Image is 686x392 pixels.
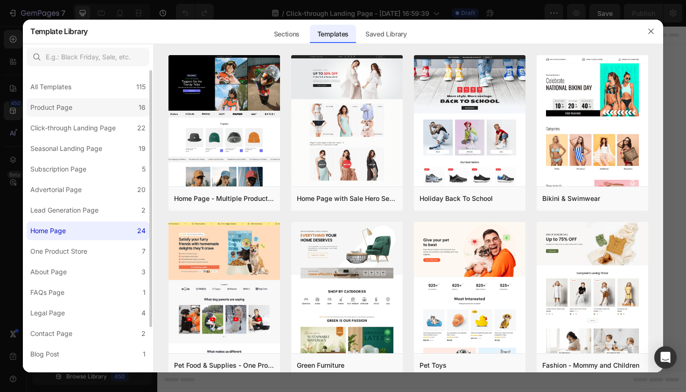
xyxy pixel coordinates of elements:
div: Advertorial Page [30,184,82,195]
div: About Page [30,266,67,278]
div: Legal Page [30,307,65,319]
div: One Product Store [30,246,87,257]
div: 1 [143,349,146,360]
div: 24 [137,225,146,236]
button: Add sections [212,215,276,234]
div: Subscription Page [30,164,86,175]
div: 19 [139,143,146,154]
div: Pet Toys [420,360,447,371]
div: Home Page - Multiple Product - Apparel - Style 4 [174,193,274,204]
div: Templates [310,25,356,43]
div: 3 [141,266,146,278]
div: Contact Page [30,328,72,339]
div: Lead Generation Page [30,205,98,216]
input: E.g.: Black Friday, Sale, etc. [27,48,149,66]
div: Fashion - Mommy and Children [542,360,639,371]
div: Click-through Landing Page [30,122,116,134]
div: Home Page with Sale Hero Section [297,193,397,204]
div: Bikini & Swimwear [542,193,600,204]
div: Pet Food & Supplies - One Product Store [174,360,274,371]
div: 115 [136,81,146,93]
h2: Template Library [30,19,88,43]
div: Saved Library [358,25,414,43]
div: Seasonal Landing Page [30,143,102,154]
div: 16 [139,102,146,113]
div: Blog Post [30,349,59,360]
div: Home Page [30,225,66,236]
div: 5 [142,164,146,175]
div: 2 [141,205,146,216]
div: Start with Generating from URL or image [217,267,343,275]
div: Sections [266,25,307,43]
div: 2 [141,328,146,339]
div: FAQs Page [30,287,64,298]
div: Product Page [30,102,72,113]
div: All Templates [30,81,71,93]
div: Holiday Back To School [420,193,493,204]
div: 2 [141,369,146,380]
div: 1 [143,287,146,298]
div: Start with Sections from sidebar [224,196,336,207]
button: Add elements [282,215,348,234]
div: 7 [142,246,146,257]
div: Open Intercom Messenger [654,346,677,369]
div: Blog List [30,369,56,380]
div: 4 [141,307,146,319]
div: 22 [137,122,146,134]
div: Green Furniture [297,360,344,371]
div: 20 [137,184,146,195]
